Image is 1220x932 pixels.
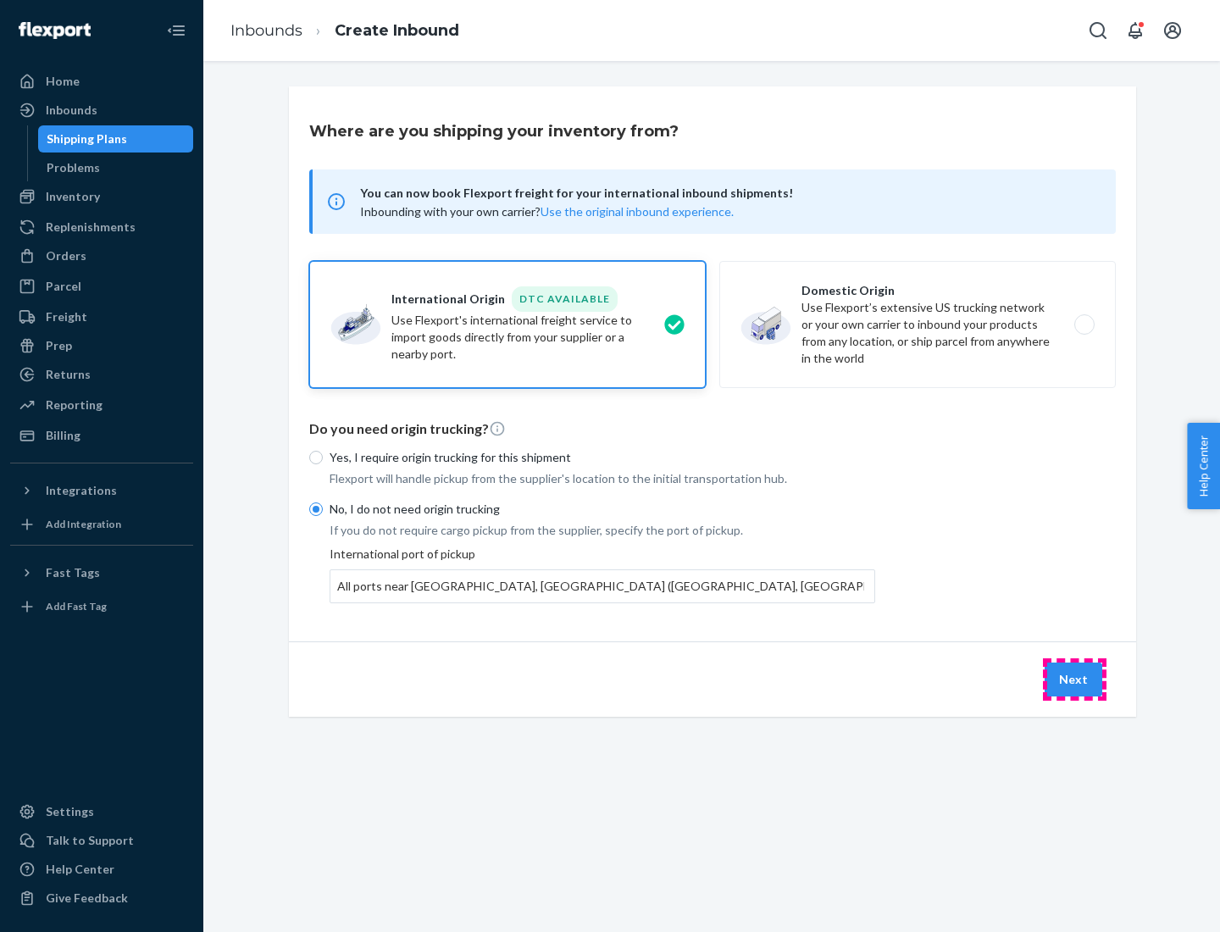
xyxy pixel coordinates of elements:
[46,599,107,613] div: Add Fast Tag
[309,451,323,464] input: Yes, I require origin trucking for this shipment
[46,366,91,383] div: Returns
[330,546,875,603] div: International port of pickup
[10,332,193,359] a: Prep
[330,449,875,466] p: Yes, I require origin trucking for this shipment
[47,159,100,176] div: Problems
[46,397,103,413] div: Reporting
[46,890,128,907] div: Give Feedback
[46,102,97,119] div: Inbounds
[46,337,72,354] div: Prep
[47,130,127,147] div: Shipping Plans
[46,219,136,236] div: Replenishments
[10,559,193,586] button: Fast Tags
[46,861,114,878] div: Help Center
[309,502,323,516] input: No, I do not need origin trucking
[46,517,121,531] div: Add Integration
[46,427,80,444] div: Billing
[10,511,193,538] a: Add Integration
[10,885,193,912] button: Give Feedback
[46,564,100,581] div: Fast Tags
[217,6,473,56] ol: breadcrumbs
[360,183,1095,203] span: You can now book Flexport freight for your international inbound shipments!
[159,14,193,47] button: Close Navigation
[1156,14,1189,47] button: Open account menu
[10,477,193,504] button: Integrations
[1187,423,1220,509] button: Help Center
[10,798,193,825] a: Settings
[10,422,193,449] a: Billing
[10,273,193,300] a: Parcel
[1045,663,1102,696] button: Next
[19,22,91,39] img: Flexport logo
[10,303,193,330] a: Freight
[10,391,193,419] a: Reporting
[46,188,100,205] div: Inventory
[10,856,193,883] a: Help Center
[46,73,80,90] div: Home
[10,183,193,210] a: Inventory
[10,214,193,241] a: Replenishments
[330,522,875,539] p: If you do not require cargo pickup from the supplier, specify the port of pickup.
[309,120,679,142] h3: Where are you shipping your inventory from?
[10,68,193,95] a: Home
[1118,14,1152,47] button: Open notifications
[46,308,87,325] div: Freight
[10,593,193,620] a: Add Fast Tag
[309,419,1116,439] p: Do you need origin trucking?
[46,482,117,499] div: Integrations
[10,97,193,124] a: Inbounds
[1081,14,1115,47] button: Open Search Box
[541,203,734,220] button: Use the original inbound experience.
[46,803,94,820] div: Settings
[46,278,81,295] div: Parcel
[330,501,875,518] p: No, I do not need origin trucking
[10,827,193,854] a: Talk to Support
[38,125,194,153] a: Shipping Plans
[46,247,86,264] div: Orders
[330,470,875,487] p: Flexport will handle pickup from the supplier's location to the initial transportation hub.
[230,21,302,40] a: Inbounds
[360,204,734,219] span: Inbounding with your own carrier?
[38,154,194,181] a: Problems
[335,21,459,40] a: Create Inbound
[10,361,193,388] a: Returns
[46,832,134,849] div: Talk to Support
[10,242,193,269] a: Orders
